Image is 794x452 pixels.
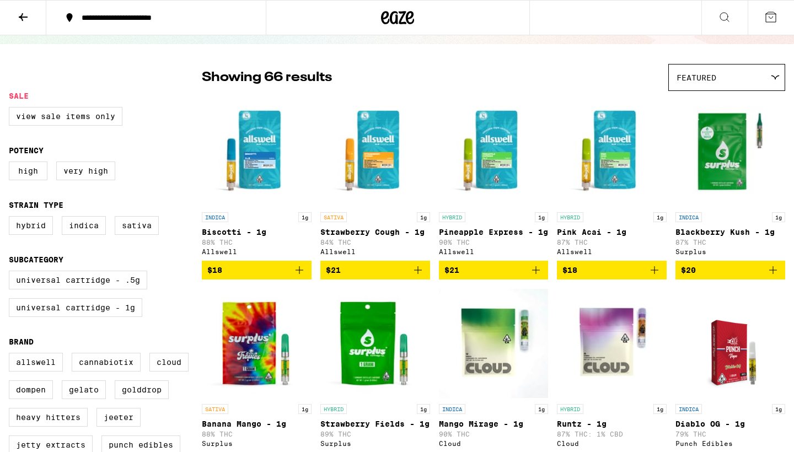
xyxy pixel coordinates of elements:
p: 1g [417,212,430,222]
label: Universal Cartridge - 1g [9,298,142,317]
button: Add to bag [202,261,312,279]
p: 89% THC [320,431,430,438]
p: 1g [417,404,430,414]
p: Blackberry Kush - 1g [675,228,785,236]
div: Allswell [320,248,430,255]
p: INDICA [202,212,228,222]
p: 90% THC [439,431,549,438]
img: Cloud - Mango Mirage - 1g [439,288,549,399]
p: 88% THC [202,431,312,438]
legend: Potency [9,146,44,155]
img: Allswell - Biscotti - 1g [202,96,312,207]
a: Open page for Pineapple Express - 1g from Allswell [439,96,549,261]
p: 1g [535,212,548,222]
button: Add to bag [557,261,667,279]
p: 84% THC [320,239,430,246]
label: Dompen [9,380,53,399]
label: Very High [56,162,115,180]
span: $21 [444,266,459,275]
img: Surplus - Blackberry Kush - 1g [675,96,785,207]
img: Cloud - Runtz - 1g [557,288,667,399]
p: Biscotti - 1g [202,228,312,236]
label: Heavy Hitters [9,408,88,427]
p: 87% THC: 1% CBD [557,431,667,438]
a: Open page for Strawberry Cough - 1g from Allswell [320,96,430,261]
img: Allswell - Pink Acai - 1g [557,96,667,207]
legend: Sale [9,92,29,100]
button: Add to bag [320,261,430,279]
label: GoldDrop [115,380,169,399]
legend: Strain Type [9,201,63,209]
p: Banana Mango - 1g [202,419,312,428]
p: SATIVA [202,404,228,414]
span: Hi. Need any help? [7,8,79,17]
label: View Sale Items Only [9,107,122,126]
div: Cloud [439,440,549,447]
p: 1g [535,404,548,414]
a: Open page for Blackberry Kush - 1g from Surplus [675,96,785,261]
p: 1g [653,404,667,414]
p: INDICA [675,212,702,222]
label: Cannabiotix [72,353,141,372]
p: 87% THC [557,239,667,246]
p: 1g [298,212,312,222]
div: Allswell [202,248,312,255]
span: $20 [681,266,696,275]
span: $18 [562,266,577,275]
p: Pineapple Express - 1g [439,228,549,236]
label: Cloud [149,353,189,372]
p: Diablo OG - 1g [675,419,785,428]
label: Gelato [62,380,106,399]
div: Punch Edibles [675,440,785,447]
p: Strawberry Fields - 1g [320,419,430,428]
label: Universal Cartridge - .5g [9,271,147,289]
span: $21 [326,266,341,275]
img: Allswell - Strawberry Cough - 1g [320,96,430,207]
p: SATIVA [320,212,347,222]
a: Open page for Biscotti - 1g from Allswell [202,96,312,261]
div: Surplus [202,440,312,447]
p: HYBRID [320,404,347,414]
p: HYBRID [557,212,583,222]
label: Sativa [115,216,159,235]
p: 1g [653,212,667,222]
img: Allswell - Pineapple Express - 1g [439,96,549,207]
p: Runtz - 1g [557,419,667,428]
p: HYBRID [557,404,583,414]
p: Pink Acai - 1g [557,228,667,236]
p: 87% THC [675,239,785,246]
div: Allswell [557,248,667,255]
label: Indica [62,216,106,235]
label: Hybrid [9,216,53,235]
label: Allswell [9,353,63,372]
button: Add to bag [675,261,785,279]
div: Cloud [557,440,667,447]
div: Surplus [320,440,430,447]
label: High [9,162,47,180]
img: Punch Edibles - Diablo OG - 1g [688,288,773,399]
p: INDICA [675,404,702,414]
button: Add to bag [439,261,549,279]
p: 1g [772,212,785,222]
p: Showing 66 results [202,68,332,87]
p: 79% THC [675,431,785,438]
p: HYBRID [439,212,465,222]
p: Strawberry Cough - 1g [320,228,430,236]
div: Allswell [439,248,549,255]
p: 1g [772,404,785,414]
legend: Brand [9,337,34,346]
p: INDICA [439,404,465,414]
img: Surplus - Strawberry Fields - 1g [320,288,430,399]
span: $18 [207,266,222,275]
span: Featured [677,73,716,82]
img: Surplus - Banana Mango - 1g [202,288,312,399]
p: 90% THC [439,239,549,246]
legend: Subcategory [9,255,63,264]
p: 88% THC [202,239,312,246]
label: Jeeter [96,408,141,427]
p: 1g [298,404,312,414]
p: Mango Mirage - 1g [439,419,549,428]
a: Open page for Pink Acai - 1g from Allswell [557,96,667,261]
div: Surplus [675,248,785,255]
